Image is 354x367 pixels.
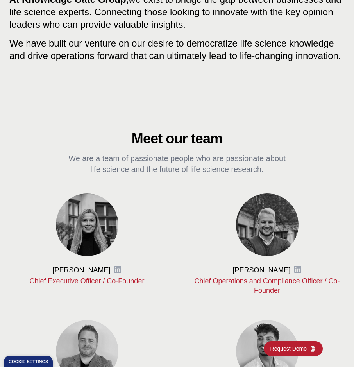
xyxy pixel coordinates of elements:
[52,265,110,275] h3: [PERSON_NAME]
[56,193,118,256] img: Viktoriya Vasilenko
[9,360,48,364] div: Cookie settings
[315,329,354,367] iframe: Chat Widget
[64,153,290,175] p: We are a team of passionate people who are passionate about life science and the future of life s...
[236,193,299,256] img: Barney Vajda
[315,329,354,367] div: Chat-widget
[270,345,310,353] span: Request Demo
[190,276,345,295] p: Chief Operations and Compliance Officer / Co-Founder
[264,341,323,356] a: Request DemoKGG
[9,35,341,61] span: We have built our venture on our desire to democratize life science knowledge and drive operation...
[64,131,290,147] h2: Meet our team
[9,276,164,286] p: Chief Executive Officer / Co-Founder
[310,346,316,352] img: KGG
[232,265,290,275] h3: [PERSON_NAME]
